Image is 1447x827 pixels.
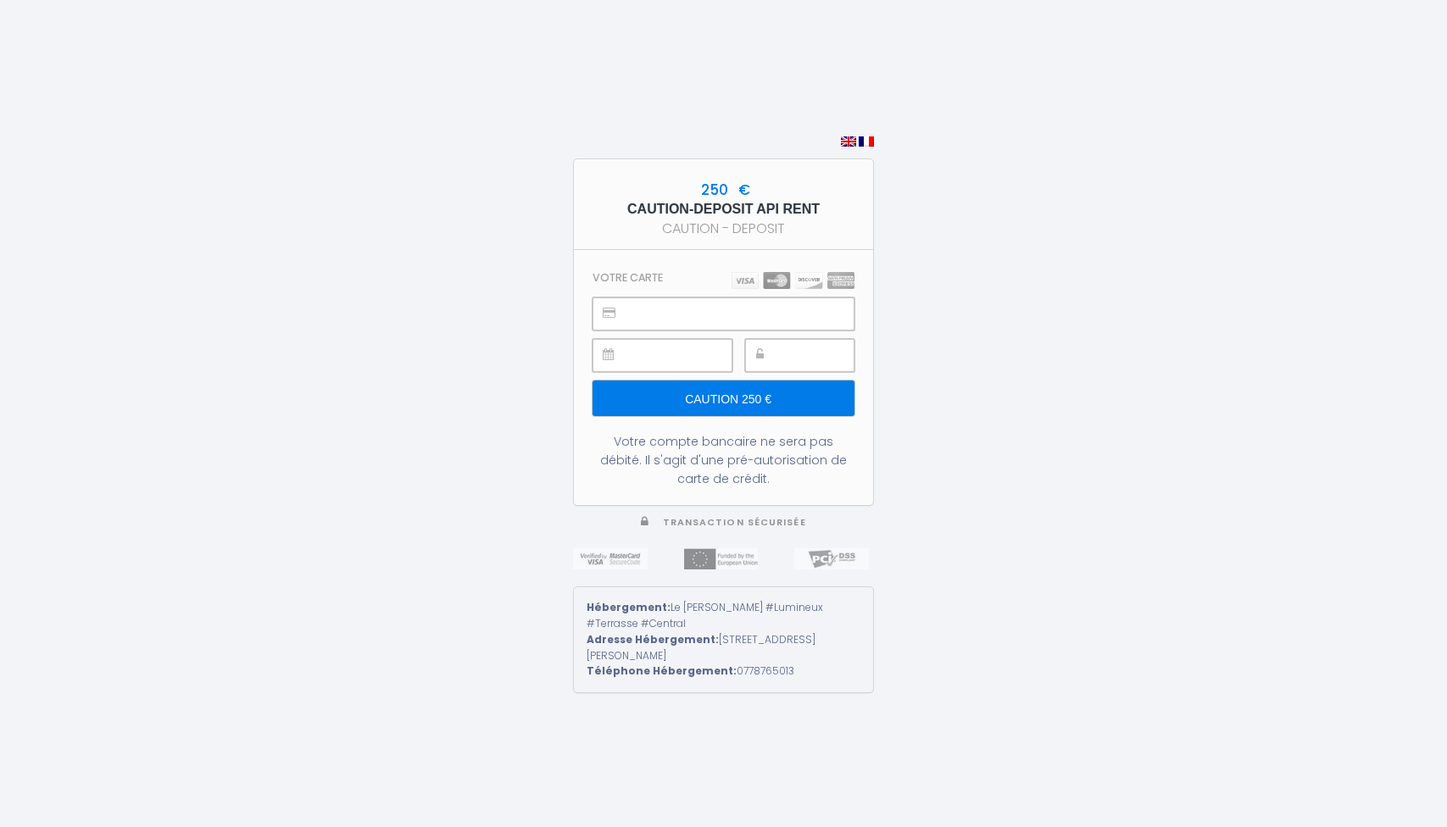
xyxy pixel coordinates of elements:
[587,600,860,632] div: Le [PERSON_NAME] #Lumineux #Terrasse #Central
[587,632,719,647] strong: Adresse Hébergement:
[593,380,854,416] input: Caution 250 €
[859,136,874,147] img: fr.png
[841,136,856,147] img: en.png
[593,432,854,488] div: Votre compte bancaire ne sera pas débité. Il s'agit d'une pré-autorisation de carte de crédit.
[663,516,806,529] span: Transaction sécurisée
[593,271,663,284] h3: Votre carte
[732,272,854,289] img: carts.png
[697,180,750,200] span: 250 €
[587,663,860,680] div: 0778765013
[631,340,732,371] iframe: Cadre sécurisé pour la saisie de la date d'expiration
[587,632,860,664] div: [STREET_ADDRESS][PERSON_NAME]
[783,340,854,371] iframe: Secure payment input frame
[587,600,671,614] strong: Hébergement:
[631,298,854,330] iframe: Cadre sécurisé pour la saisie du numéro de carte
[587,663,737,678] strong: Téléphone Hébergement:
[589,201,858,217] h5: CAUTION-DEPOSIT API RENT
[589,218,858,239] div: CAUTION - DEPOSIT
